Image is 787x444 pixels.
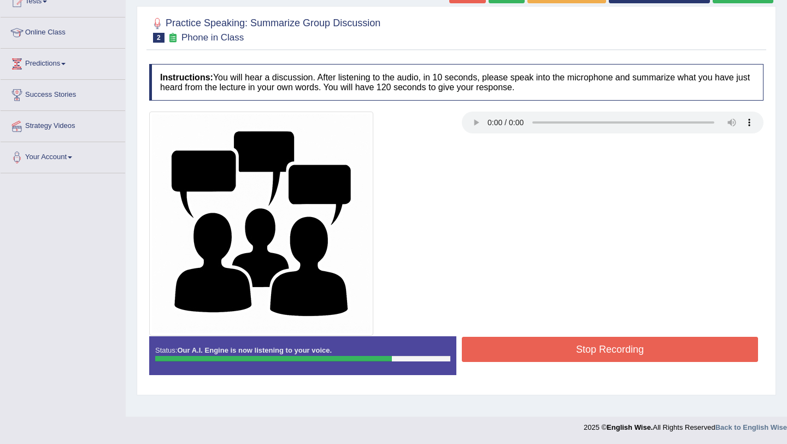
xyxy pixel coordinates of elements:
[462,337,758,362] button: Stop Recording
[167,33,179,43] small: Exam occurring question
[177,346,332,354] strong: Our A.I. Engine is now listening to your voice.
[1,111,125,138] a: Strategy Videos
[149,336,456,375] div: Status:
[153,33,165,43] span: 2
[1,142,125,170] a: Your Account
[607,423,653,431] strong: English Wise.
[1,49,125,76] a: Predictions
[181,32,244,43] small: Phone in Class
[715,423,787,431] a: Back to English Wise
[1,80,125,107] a: Success Stories
[149,15,380,43] h2: Practice Speaking: Summarize Group Discussion
[1,17,125,45] a: Online Class
[584,417,787,433] div: 2025 © All Rights Reserved
[149,64,763,101] h4: You will hear a discussion. After listening to the audio, in 10 seconds, please speak into the mi...
[160,73,213,82] b: Instructions:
